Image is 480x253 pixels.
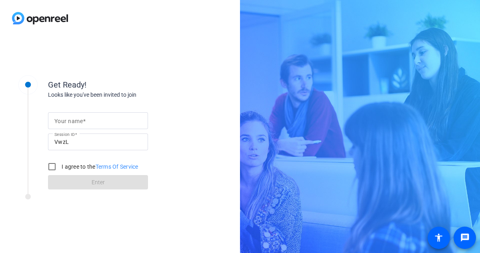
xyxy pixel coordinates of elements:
[48,91,208,99] div: Looks like you've been invited to join
[96,163,138,170] a: Terms Of Service
[60,163,138,171] label: I agree to the
[48,79,208,91] div: Get Ready!
[460,233,470,243] mat-icon: message
[54,132,75,137] mat-label: Session ID
[54,118,83,124] mat-label: Your name
[434,233,444,243] mat-icon: accessibility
